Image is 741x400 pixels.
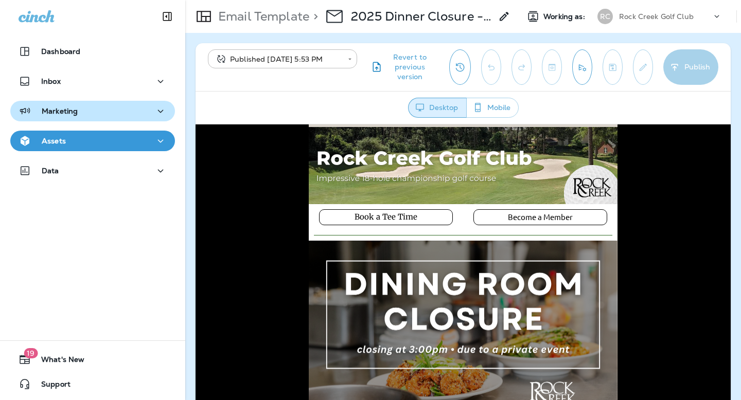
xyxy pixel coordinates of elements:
[41,47,80,56] p: Dashboard
[278,85,411,100] a: Become a Member
[365,49,441,85] button: Revert to previous version
[10,349,175,370] button: 19What's New
[619,12,694,21] p: Rock Creek Golf Club
[153,6,182,27] button: Collapse Sidebar
[42,107,78,115] p: Marketing
[543,12,587,21] span: Working as:
[113,3,422,80] img: RC---2024-Email-Header.png
[214,9,309,24] p: Email Template
[42,137,66,145] p: Assets
[449,49,471,85] button: View Changelog
[215,54,341,64] div: Published [DATE] 5:53 PM
[113,116,422,290] img: Dinner Closure
[597,9,613,24] div: RC
[124,85,257,100] a: Book a Tee Time
[42,167,59,175] p: Data
[10,374,175,394] button: Support
[10,41,175,62] button: Dashboard
[351,9,492,24] p: 2025 Dinner Closure - 11/21
[10,101,175,121] button: Marketing
[31,355,84,368] span: What's New
[10,131,175,151] button: Assets
[466,98,519,118] button: Mobile
[10,160,175,181] button: Data
[572,49,592,85] button: Send test email
[41,77,61,85] p: Inbox
[10,71,175,92] button: Inbox
[208,298,327,314] strong: Dining Room Closure
[31,380,70,392] span: Support
[24,348,38,358] span: 19
[383,52,437,82] span: Revert to previous version
[408,98,467,118] button: Desktop
[309,9,318,24] p: >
